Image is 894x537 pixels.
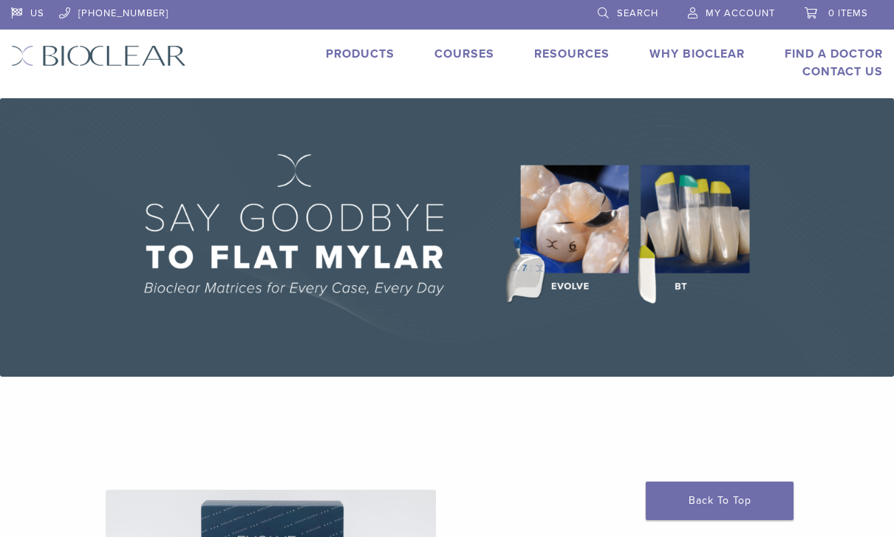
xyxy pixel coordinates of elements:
a: Contact Us [802,64,883,79]
span: My Account [706,7,775,19]
span: Search [617,7,658,19]
a: Products [326,47,395,61]
a: Back To Top [646,482,794,520]
img: Bioclear [11,45,186,66]
span: 0 items [828,7,868,19]
a: Courses [434,47,494,61]
a: Why Bioclear [649,47,745,61]
a: Resources [534,47,610,61]
a: Find A Doctor [785,47,883,61]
